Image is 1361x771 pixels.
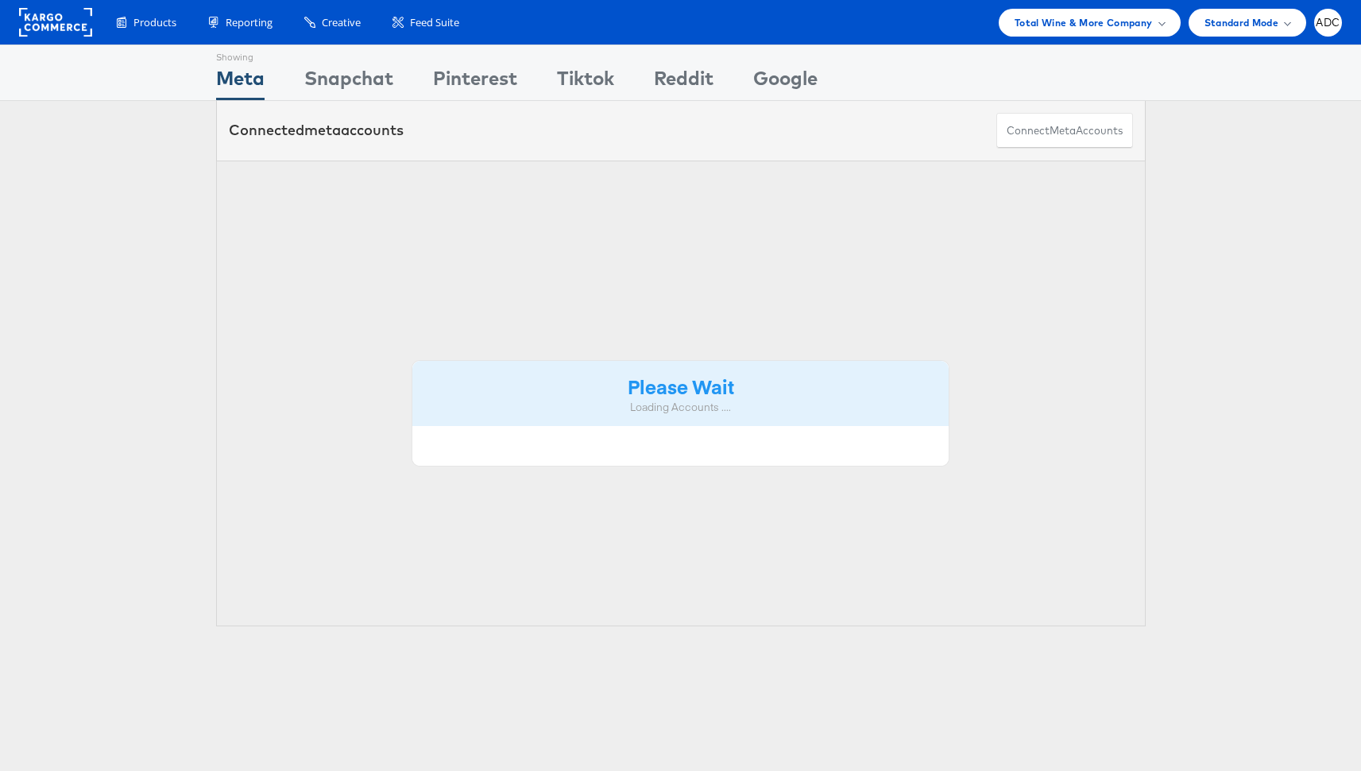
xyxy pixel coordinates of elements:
[216,64,265,100] div: Meta
[322,15,361,30] span: Creative
[133,15,176,30] span: Products
[557,64,614,100] div: Tiktok
[304,121,341,139] span: meta
[1050,123,1076,138] span: meta
[1204,14,1278,31] span: Standard Mode
[1316,17,1340,28] span: ADC
[1015,14,1153,31] span: Total Wine & More Company
[226,15,273,30] span: Reporting
[304,64,393,100] div: Snapchat
[996,113,1133,149] button: ConnectmetaAccounts
[216,45,265,64] div: Showing
[229,120,404,141] div: Connected accounts
[410,15,459,30] span: Feed Suite
[654,64,713,100] div: Reddit
[424,400,938,415] div: Loading Accounts ....
[753,64,818,100] div: Google
[628,373,734,399] strong: Please Wait
[433,64,517,100] div: Pinterest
